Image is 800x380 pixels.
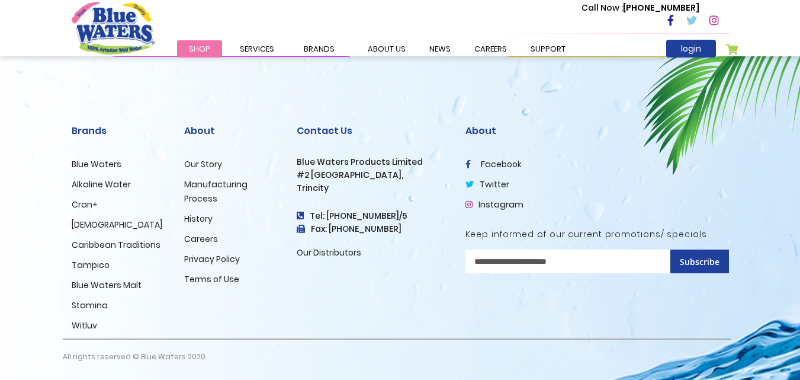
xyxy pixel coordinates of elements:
h2: Contact Us [297,125,448,136]
a: store logo [72,2,155,54]
a: Our Distributors [297,247,361,258]
a: Tampico [72,259,110,271]
a: Alkaline Water [72,178,131,190]
a: Witluv [72,320,97,331]
a: careers [462,40,519,58]
h2: About [465,125,729,136]
a: Caribbean Traditions [72,239,160,251]
span: Subscribe [680,256,719,267]
a: [DEMOGRAPHIC_DATA] [72,219,162,231]
h3: Fax: [PHONE_NUMBER] [297,224,448,234]
button: Subscribe [670,250,729,273]
a: Privacy Policy [184,253,240,265]
span: Brands [304,43,335,55]
a: Careers [184,233,218,245]
a: History [184,213,213,225]
a: Manufacturing Process [184,178,248,205]
a: about us [356,40,417,58]
a: facebook [465,158,522,170]
h3: #2 [GEOGRAPHIC_DATA], [297,170,448,180]
a: Cran+ [72,199,98,210]
a: Terms of Use [184,273,239,285]
a: Instagram [465,199,523,210]
span: Call Now : [581,2,623,14]
span: Shop [189,43,210,55]
h3: Trincity [297,183,448,193]
span: Services [240,43,274,55]
a: Blue Waters Malt [72,279,142,291]
a: support [519,40,577,58]
a: Stamina [72,299,108,311]
h2: About [184,125,279,136]
h4: Tel: [PHONE_NUMBER]/5 [297,211,448,221]
a: Our Story [184,158,222,170]
h3: Blue Waters Products Limited [297,157,448,167]
p: All rights reserved © Blue Waters 2020 [63,340,205,374]
a: Blue Waters [72,158,121,170]
a: News [417,40,462,58]
p: [PHONE_NUMBER] [581,2,699,14]
a: login [666,40,716,58]
a: twitter [465,178,509,190]
h2: Brands [72,125,166,136]
h5: Keep informed of our current promotions/ specials [465,229,729,240]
